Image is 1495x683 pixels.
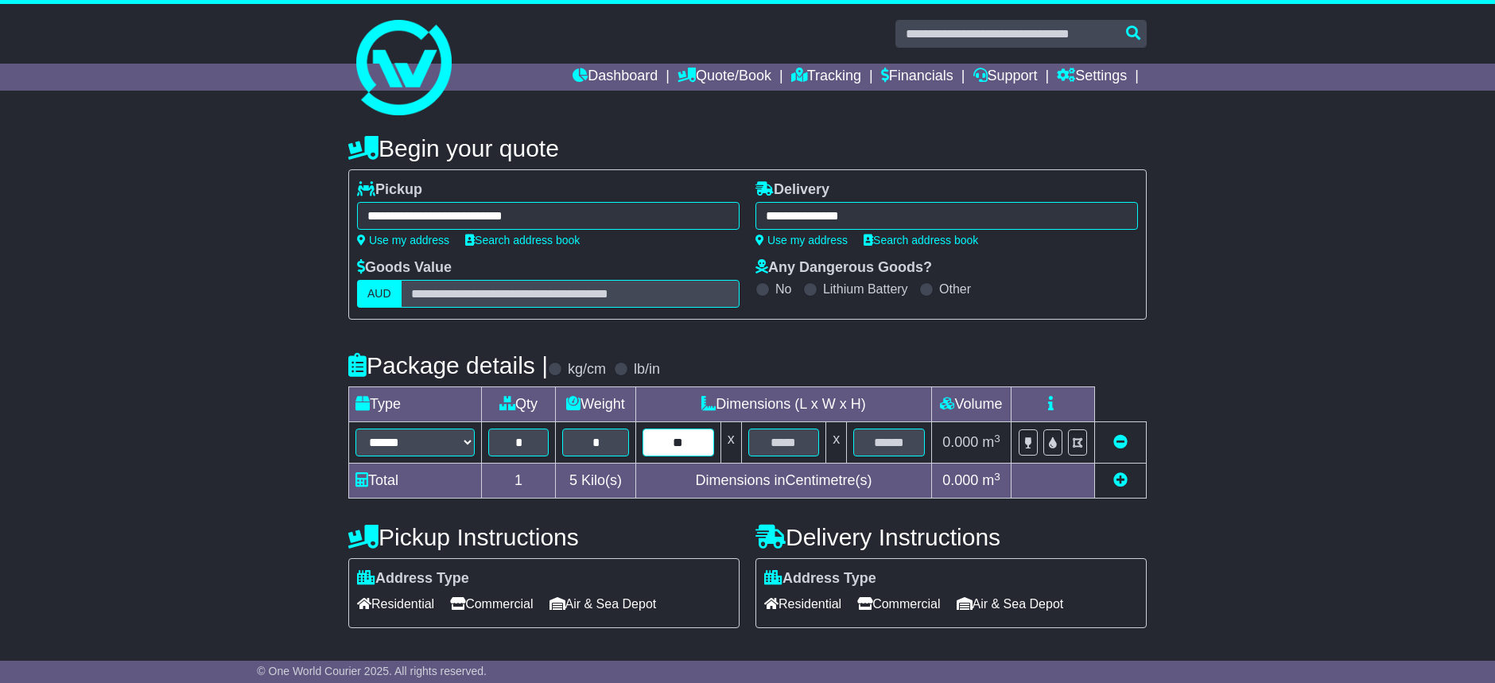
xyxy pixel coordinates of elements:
[764,592,841,616] span: Residential
[357,280,402,308] label: AUD
[957,592,1064,616] span: Air & Sea Depot
[755,181,829,199] label: Delivery
[349,464,482,499] td: Total
[942,472,978,488] span: 0.000
[549,592,657,616] span: Air & Sea Depot
[635,387,931,422] td: Dimensions (L x W x H)
[450,592,533,616] span: Commercial
[465,234,580,246] a: Search address book
[635,464,931,499] td: Dimensions in Centimetre(s)
[864,234,978,246] a: Search address book
[939,281,971,297] label: Other
[573,64,658,91] a: Dashboard
[348,135,1147,161] h4: Begin your quote
[994,433,1000,444] sup: 3
[1113,472,1128,488] a: Add new item
[348,524,740,550] h4: Pickup Instructions
[755,259,932,277] label: Any Dangerous Goods?
[1057,64,1127,91] a: Settings
[942,434,978,450] span: 0.000
[568,361,606,378] label: kg/cm
[881,64,953,91] a: Financials
[569,472,577,488] span: 5
[348,352,548,378] h4: Package details |
[775,281,791,297] label: No
[973,64,1038,91] a: Support
[1113,434,1128,450] a: Remove this item
[826,422,847,464] td: x
[357,570,469,588] label: Address Type
[982,434,1000,450] span: m
[931,387,1011,422] td: Volume
[678,64,771,91] a: Quote/Book
[357,234,449,246] a: Use my address
[257,665,487,677] span: © One World Courier 2025. All rights reserved.
[349,387,482,422] td: Type
[556,464,636,499] td: Kilo(s)
[720,422,741,464] td: x
[994,471,1000,483] sup: 3
[823,281,908,297] label: Lithium Battery
[357,259,452,277] label: Goods Value
[791,64,861,91] a: Tracking
[857,592,940,616] span: Commercial
[755,524,1147,550] h4: Delivery Instructions
[755,234,848,246] a: Use my address
[764,570,876,588] label: Address Type
[482,387,556,422] td: Qty
[482,464,556,499] td: 1
[634,361,660,378] label: lb/in
[357,592,434,616] span: Residential
[357,181,422,199] label: Pickup
[982,472,1000,488] span: m
[556,387,636,422] td: Weight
